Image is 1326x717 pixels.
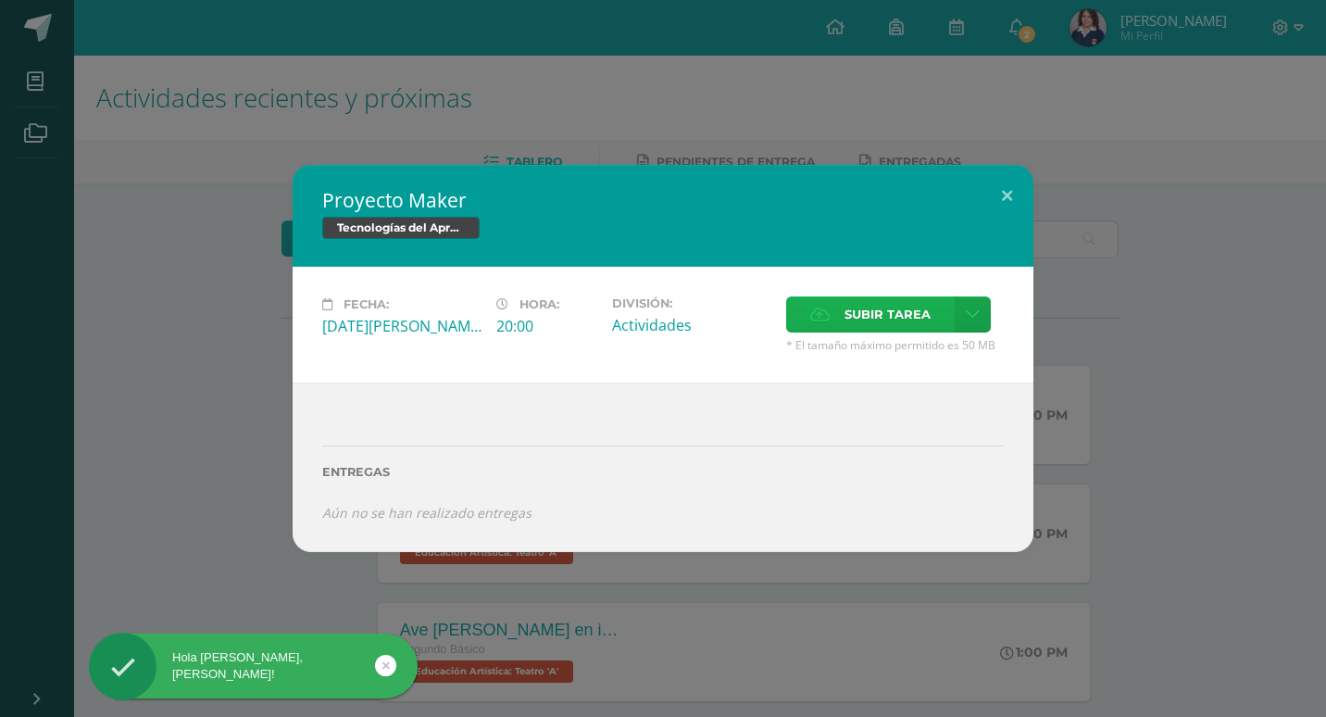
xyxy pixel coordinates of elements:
div: Actividades [612,315,771,335]
span: Fecha: [344,297,389,311]
div: Hola [PERSON_NAME], [PERSON_NAME]! [89,649,418,683]
i: Aún no se han realizado entregas [322,504,532,522]
div: [DATE][PERSON_NAME] [322,316,482,336]
h2: Proyecto Maker [322,187,1004,213]
div: 20:00 [496,316,597,336]
label: Entregas [322,465,1004,479]
span: Subir tarea [844,297,931,332]
span: Hora: [519,297,559,311]
button: Close (Esc) [981,165,1033,228]
span: * El tamaño máximo permitido es 50 MB [786,337,1004,353]
span: Tecnologías del Aprendizaje y la Comunicación [322,217,480,239]
label: División: [612,296,771,310]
